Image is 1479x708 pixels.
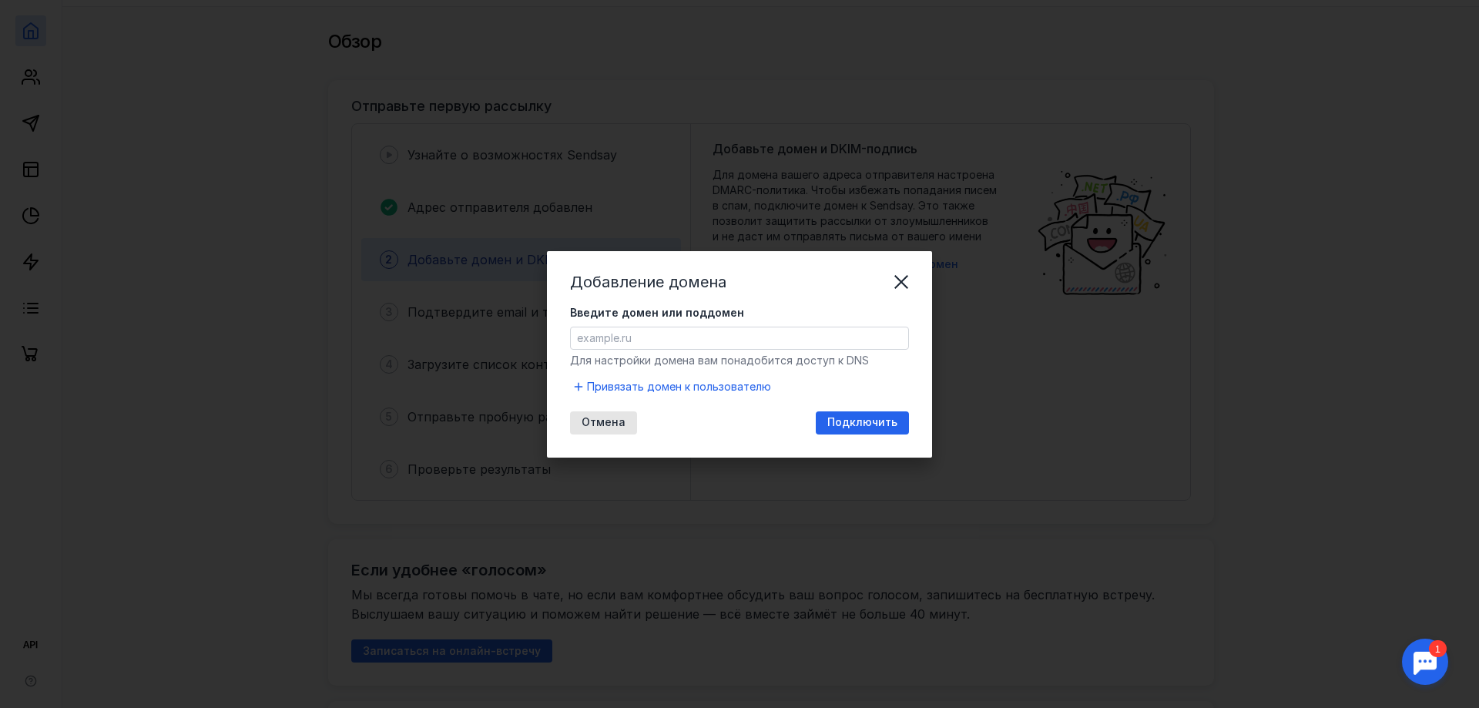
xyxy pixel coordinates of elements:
[587,379,771,394] span: Привязать домен к пользователю
[570,411,637,435] button: Отмена
[570,305,744,320] span: Введите домен или поддомен
[816,411,909,435] button: Подключить
[827,416,897,429] span: Подключить
[582,416,625,429] span: Отмена
[570,354,869,367] span: Для настройки домена вам понадобится доступ к DNS
[571,327,908,349] input: example.ru
[35,9,52,26] div: 1
[570,377,777,396] button: Привязать домен к пользователю
[570,273,726,291] span: Добавление домена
